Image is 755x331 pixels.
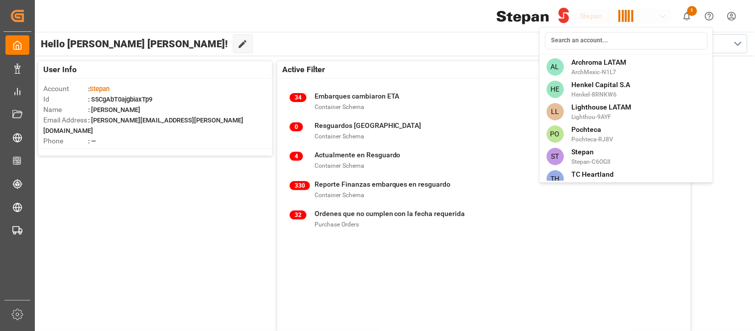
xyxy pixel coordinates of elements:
span: Resguardos [GEOGRAPHIC_DATA] [315,121,422,129]
button: show 1 new notifications [676,5,698,27]
span: Id [43,94,88,105]
span: Container Schema [315,192,364,199]
span: : — [88,137,96,145]
img: Stepan_Company_logo.svg.png_1713531530.png [497,7,569,25]
span: Embarques cambiaron ETA [315,92,400,100]
span: Reporte Finanzas embarques en resguardo [315,180,451,188]
span: Container Schema [315,162,364,169]
button: Help Center [698,5,721,27]
span: Account [43,84,88,94]
span: Container Schema [315,104,364,110]
span: : S5CgAbT0ajgbiaxTp9 [88,96,152,103]
span: : [PERSON_NAME] [88,106,140,113]
span: Container Schema [315,133,364,140]
span: Hello [PERSON_NAME] [PERSON_NAME]! [41,34,228,53]
input: Search an account... [545,32,708,49]
span: Name [43,105,88,115]
span: 1 [687,6,697,16]
span: : [PERSON_NAME][EMAIL_ADDRESS][PERSON_NAME][DOMAIN_NAME] [43,116,243,134]
span: Actualmente en Resguardo [315,151,401,159]
span: : [88,85,109,93]
span: Stepan [90,85,109,93]
span: Ordenes que no cumplen con la fecha requerida [315,210,465,218]
span: 34 [290,93,307,102]
span: Phone [43,136,88,146]
span: 32 [290,211,307,220]
span: Purchase Orders [315,221,359,228]
span: 0 [290,122,303,131]
span: Active Filter [282,64,325,76]
span: 330 [290,181,310,190]
span: 4 [290,152,303,161]
span: User Info [43,64,77,76]
span: Email Address [43,115,88,125]
span: : Shipper [88,148,113,155]
span: Account Type [43,146,88,157]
